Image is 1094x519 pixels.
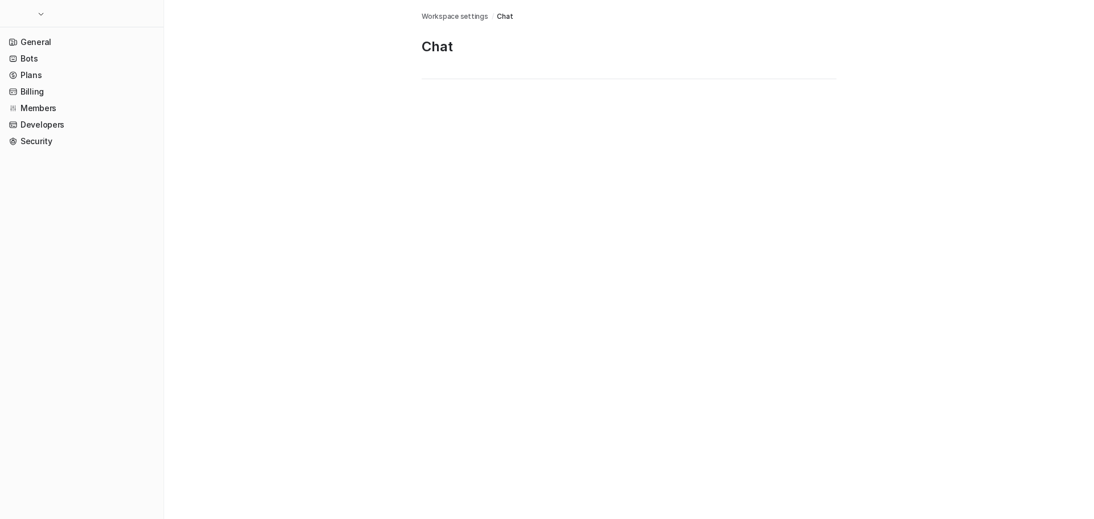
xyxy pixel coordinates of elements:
a: Members [5,100,159,116]
p: Chat [422,38,836,56]
a: Workspace settings [422,11,488,22]
a: Bots [5,51,159,67]
a: Developers [5,117,159,133]
span: / [492,11,494,22]
a: Chat [497,11,513,22]
a: Plans [5,67,159,83]
a: General [5,34,159,50]
a: Security [5,133,159,149]
a: Billing [5,84,159,100]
